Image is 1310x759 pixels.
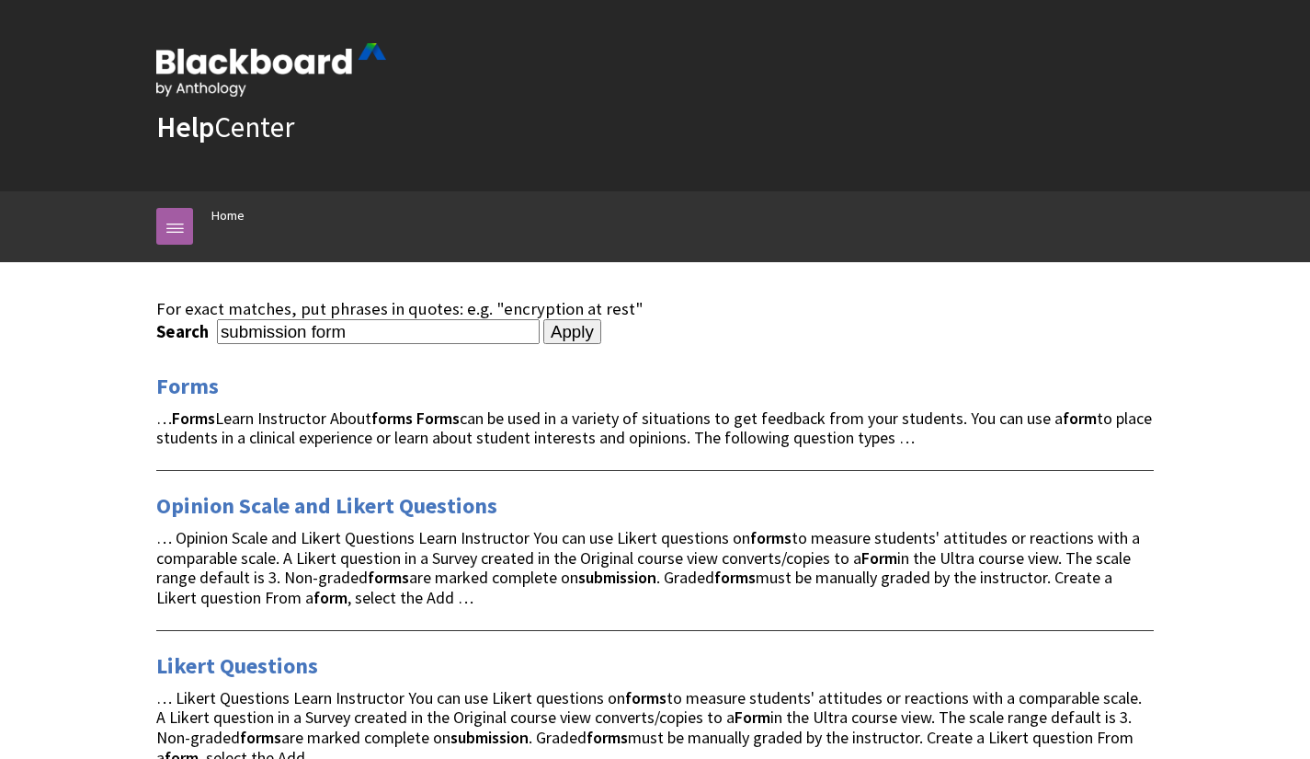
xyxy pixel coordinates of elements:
[172,408,215,429] strong: Forms
[156,527,1140,608] span: … Opinion Scale and Likert Questions Learn Instructor You can use Likert questions on to measure ...
[156,43,386,97] img: Blackboard by Anthology
[578,567,656,588] strong: submission
[1063,408,1097,429] strong: form
[211,204,245,227] a: Home
[625,687,666,708] strong: forms
[368,567,409,588] strong: forms
[587,727,628,748] strong: forms
[861,547,897,569] strong: Form
[543,319,601,345] input: Apply
[156,491,497,521] a: Opinion Scale and Likert Questions
[156,408,1152,449] span: … Learn Instructor About can be used in a variety of situations to get feedback from your student...
[156,321,213,342] label: Search
[156,299,1154,319] div: For exact matches, put phrases in quotes: e.g. "encryption at rest"
[313,587,347,608] strong: form
[750,527,792,548] strong: forms
[156,651,318,681] a: Likert Questions
[156,109,294,145] a: HelpCenter
[240,727,281,748] strong: forms
[450,727,529,748] strong: submission
[416,408,460,429] strong: Forms
[371,408,413,429] strong: forms
[714,567,756,588] strong: forms
[735,707,770,728] strong: Form
[156,109,214,145] strong: Help
[156,372,219,401] a: Forms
